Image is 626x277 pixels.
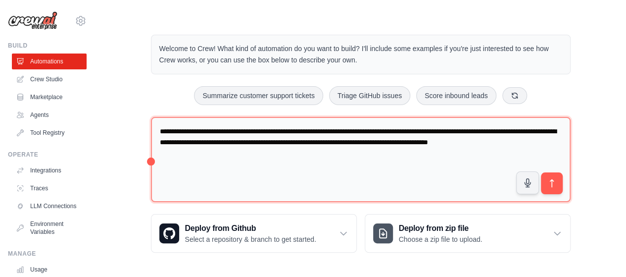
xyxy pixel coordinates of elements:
[12,89,87,105] a: Marketplace
[194,86,323,105] button: Summarize customer support tickets
[159,43,562,66] p: Welcome to Crew! What kind of automation do you want to build? I'll include some examples if you'...
[12,125,87,141] a: Tool Registry
[12,71,87,87] a: Crew Studio
[185,234,316,244] p: Select a repository & branch to get started.
[12,163,87,178] a: Integrations
[329,86,410,105] button: Triage GitHub issues
[8,11,57,30] img: Logo
[12,216,87,240] a: Environment Variables
[8,250,87,258] div: Manage
[12,54,87,69] a: Automations
[12,198,87,214] a: LLM Connections
[399,222,482,234] h3: Deploy from zip file
[185,222,316,234] h3: Deploy from Github
[8,151,87,159] div: Operate
[12,180,87,196] a: Traces
[399,234,482,244] p: Choose a zip file to upload.
[416,86,496,105] button: Score inbound leads
[8,42,87,50] div: Build
[12,107,87,123] a: Agents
